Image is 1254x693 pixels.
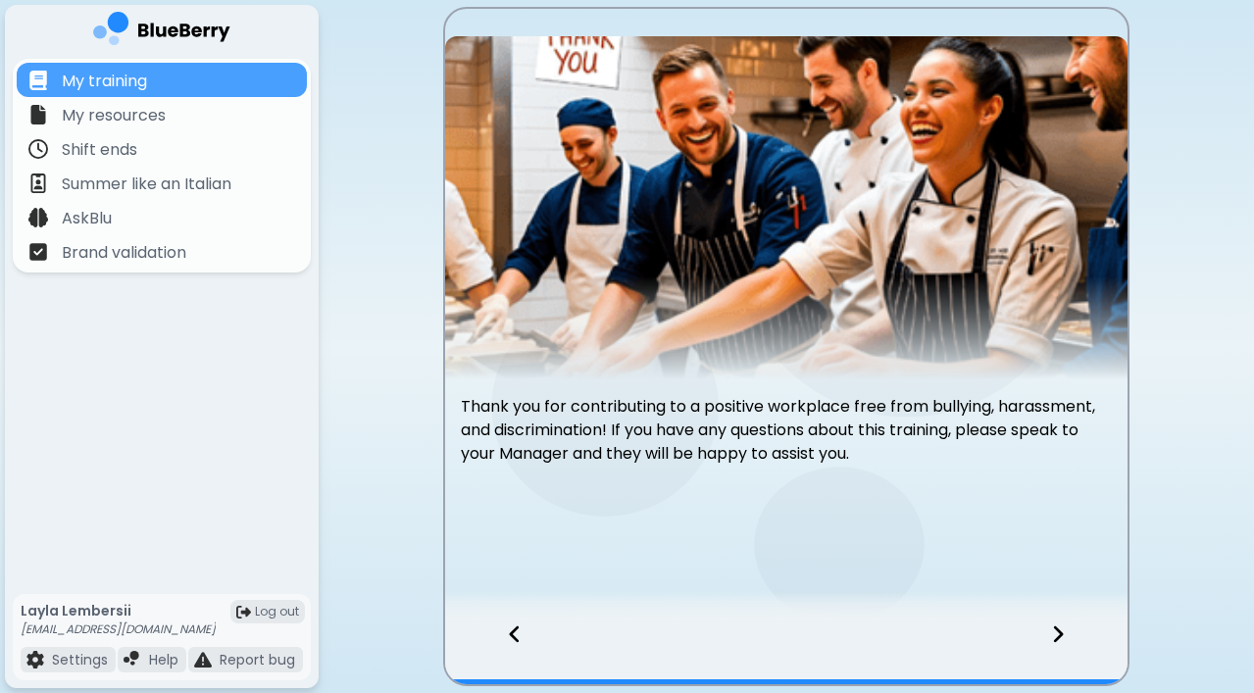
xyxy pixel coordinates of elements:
p: [EMAIL_ADDRESS][DOMAIN_NAME] [21,621,216,637]
p: Settings [52,651,108,668]
img: file icon [28,139,48,159]
p: Brand validation [62,241,186,265]
p: AskBlu [62,207,112,230]
img: logout [236,605,251,619]
img: file icon [124,651,141,668]
img: video thumbnail [445,36,1128,379]
p: Summer like an Italian [62,173,231,196]
img: file icon [28,173,48,193]
img: file icon [28,242,48,262]
img: file icon [194,651,212,668]
img: file icon [28,71,48,90]
p: Shift ends [62,138,137,162]
img: file icon [26,651,44,668]
p: My resources [62,104,166,127]
span: Log out [255,604,299,619]
p: Report bug [220,651,295,668]
p: Layla Lembersii [21,602,216,619]
img: file icon [28,208,48,227]
img: file icon [28,105,48,124]
p: Thank you for contributing to a positive workplace free from bullying, harassment, and discrimina... [461,395,1112,466]
p: My training [62,70,147,93]
img: company logo [93,12,230,52]
p: Help [149,651,178,668]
